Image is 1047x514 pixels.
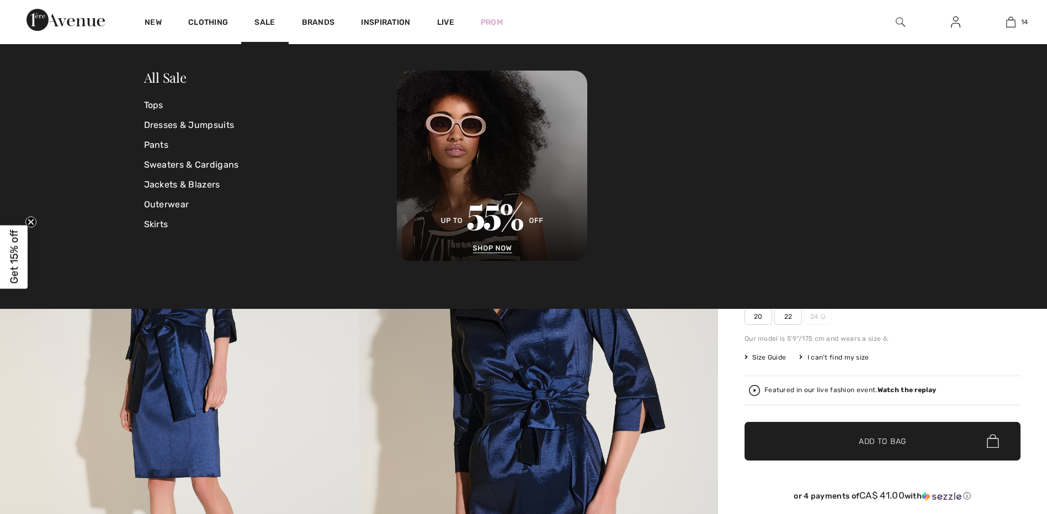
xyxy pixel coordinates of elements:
span: 20 [745,308,772,325]
iframe: Opens a widget where you can find more information [976,431,1036,459]
span: 22 [774,308,802,325]
img: search the website [896,15,905,29]
a: Sale [254,18,275,29]
span: 24 [804,308,832,325]
span: Size Guide [745,352,786,362]
a: Pants [144,135,397,155]
span: Get 15% off [8,230,20,284]
a: Clothing [188,18,228,29]
span: Inspiration [361,18,410,29]
a: Prom [481,17,503,28]
a: New [145,18,162,29]
a: Tops [144,95,397,115]
a: Live [437,17,454,28]
img: Sezzle [922,491,961,501]
div: Our model is 5'9"/175 cm and wears a size 6. [745,334,1021,344]
div: Featured in our live fashion event. [764,387,936,394]
img: My Info [951,15,960,29]
a: Jackets & Blazers [144,175,397,195]
a: Sign In [942,15,969,29]
img: ring-m.svg [820,314,826,319]
div: or 4 payments of with [745,490,1021,501]
img: 1ere Avenue Sale [397,71,587,261]
span: CA$ 41.00 [859,490,905,501]
img: 1ère Avenue [26,9,105,31]
a: Skirts [144,215,397,234]
a: 14 [984,15,1038,29]
div: I can't find my size [799,352,869,362]
button: Close teaser [25,217,36,228]
img: Watch the replay [749,385,760,396]
a: Dresses & Jumpsuits [144,115,397,135]
span: 14 [1021,17,1028,27]
img: My Bag [1006,15,1016,29]
div: or 4 payments ofCA$ 41.00withSezzle Click to learn more about Sezzle [745,490,1021,505]
a: Sweaters & Cardigans [144,155,397,175]
a: Brands [302,18,335,29]
a: 1ere Avenue Sale [397,160,587,170]
strong: Watch the replay [878,386,937,394]
a: All Sale [144,68,187,86]
a: Outerwear [144,195,397,215]
button: Add to Bag [745,422,1021,461]
span: Add to Bag [859,435,906,447]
